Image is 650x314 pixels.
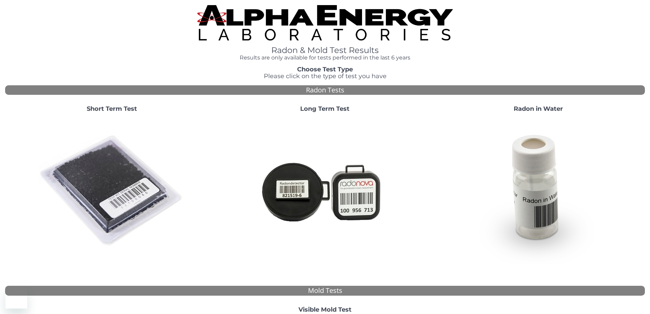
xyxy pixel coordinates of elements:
strong: Visible Mold Test [298,306,352,313]
img: RadoninWater.jpg [465,118,611,264]
img: Radtrak2vsRadtrak3.jpg [252,118,398,264]
div: Mold Tests [5,286,645,296]
strong: Short Term Test [87,105,137,112]
span: Please click on the type of test you have [264,72,387,80]
h4: Results are only available for tests performed in the last 6 years [197,55,453,61]
div: Radon Tests [5,85,645,95]
img: TightCrop.jpg [197,5,453,40]
iframe: Button to launch messaging window [5,287,27,309]
h1: Radon & Mold Test Results [197,46,453,55]
img: ShortTerm.jpg [39,118,185,264]
strong: Long Term Test [300,105,349,112]
strong: Choose Test Type [297,66,353,73]
strong: Radon in Water [514,105,563,112]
